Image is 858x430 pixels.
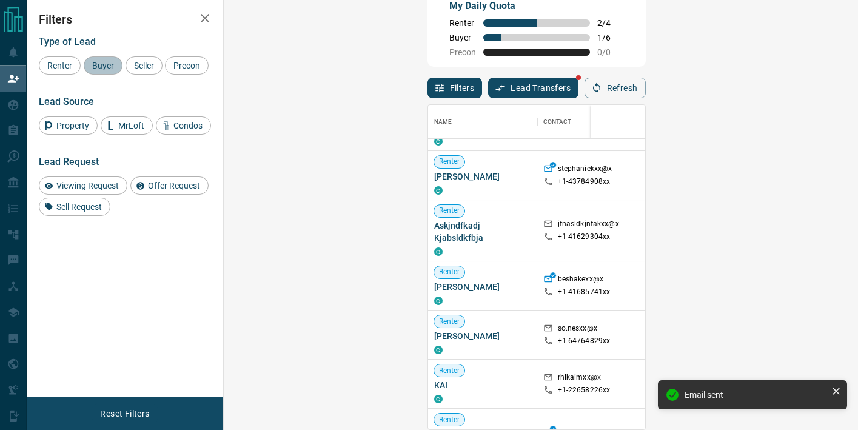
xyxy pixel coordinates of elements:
[52,202,106,212] span: Sell Request
[88,61,118,70] span: Buyer
[597,18,624,28] span: 2 / 4
[558,372,601,385] p: rhlkaimxx@x
[39,176,127,195] div: Viewing Request
[597,47,624,57] span: 0 / 0
[558,323,597,336] p: so.nesxx@x
[585,78,646,98] button: Refresh
[434,206,465,216] span: Renter
[156,116,211,135] div: Condos
[558,274,603,287] p: beshakexx@x
[685,390,826,400] div: Email sent
[165,56,209,75] div: Precon
[434,379,531,391] span: KAI
[488,78,578,98] button: Lead Transfers
[144,181,204,190] span: Offer Request
[434,186,443,195] div: condos.ca
[84,56,122,75] div: Buyer
[434,220,531,244] span: Askjndfkadj Kjabsldkfbja
[427,78,483,98] button: Filters
[558,176,611,187] p: +1- 43784908xx
[428,105,537,139] div: Name
[434,415,465,425] span: Renter
[558,336,611,346] p: +1- 64764829xx
[558,164,612,176] p: stephaniekxx@x
[558,219,619,232] p: jfnasldkjnfakxx@x
[537,105,634,139] div: Contact
[39,116,98,135] div: Property
[543,105,572,139] div: Contact
[434,281,531,293] span: [PERSON_NAME]
[130,176,209,195] div: Offer Request
[434,366,465,376] span: Renter
[597,33,624,42] span: 1 / 6
[39,12,211,27] h2: Filters
[434,267,465,278] span: Renter
[39,198,110,216] div: Sell Request
[39,96,94,107] span: Lead Source
[130,61,158,70] span: Seller
[434,346,443,354] div: condos.ca
[52,121,93,130] span: Property
[434,297,443,305] div: condos.ca
[434,247,443,256] div: condos.ca
[114,121,149,130] span: MrLoft
[449,33,476,42] span: Buyer
[434,395,443,403] div: condos.ca
[39,56,81,75] div: Renter
[43,61,76,70] span: Renter
[558,385,611,395] p: +1- 22658226xx
[434,105,452,139] div: Name
[449,18,476,28] span: Renter
[558,232,611,242] p: +1- 41629304xx
[449,47,476,57] span: Precon
[434,137,443,146] div: condos.ca
[39,156,99,167] span: Lead Request
[169,121,207,130] span: Condos
[39,36,96,47] span: Type of Lead
[434,170,531,183] span: [PERSON_NAME]
[126,56,163,75] div: Seller
[434,317,465,327] span: Renter
[52,181,123,190] span: Viewing Request
[558,287,611,297] p: +1- 41685741xx
[434,330,531,342] span: [PERSON_NAME]
[92,403,157,424] button: Reset Filters
[169,61,204,70] span: Precon
[434,156,465,167] span: Renter
[101,116,153,135] div: MrLoft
